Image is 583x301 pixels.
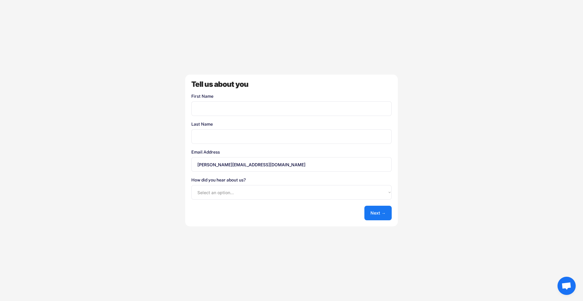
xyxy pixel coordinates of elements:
div: Tell us about you [191,81,392,88]
div: First Name [191,94,392,98]
a: Chat öffnen [557,277,576,295]
input: Your email address [191,157,392,172]
div: Last Name [191,122,392,126]
button: Next → [364,206,392,220]
div: How did you hear about us? [191,178,392,182]
div: Email Address [191,150,392,154]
